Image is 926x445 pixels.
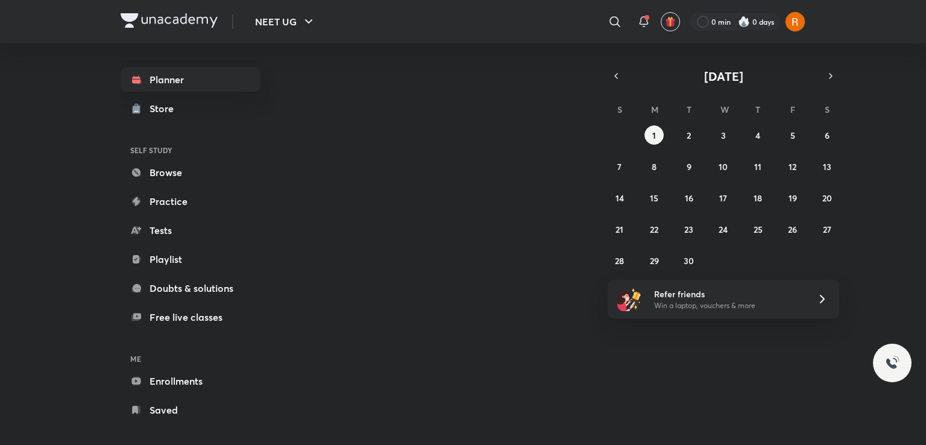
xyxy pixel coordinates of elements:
abbr: Saturday [825,104,830,115]
abbr: September 27, 2025 [823,224,831,235]
img: Company Logo [121,13,218,28]
a: Company Logo [121,13,218,31]
abbr: September 26, 2025 [788,224,797,235]
button: September 17, 2025 [714,188,733,207]
abbr: September 18, 2025 [754,192,762,204]
abbr: September 9, 2025 [687,161,691,172]
button: September 28, 2025 [610,251,629,270]
a: Planner [121,68,260,92]
button: September 3, 2025 [714,125,733,145]
button: [DATE] [625,68,822,84]
a: Saved [121,398,260,422]
abbr: Tuesday [687,104,691,115]
a: Doubts & solutions [121,276,260,300]
button: avatar [661,12,680,31]
button: September 22, 2025 [644,219,664,239]
button: September 10, 2025 [714,157,733,176]
abbr: September 25, 2025 [754,224,763,235]
abbr: September 5, 2025 [790,130,795,141]
abbr: September 22, 2025 [650,224,658,235]
button: September 20, 2025 [817,188,837,207]
abbr: September 4, 2025 [755,130,760,141]
abbr: September 17, 2025 [719,192,727,204]
abbr: September 28, 2025 [615,255,624,267]
abbr: September 3, 2025 [721,130,726,141]
abbr: September 8, 2025 [652,161,657,172]
abbr: September 20, 2025 [822,192,832,204]
abbr: September 10, 2025 [719,161,728,172]
abbr: September 2, 2025 [687,130,691,141]
abbr: Friday [790,104,795,115]
abbr: September 24, 2025 [719,224,728,235]
abbr: Sunday [617,104,622,115]
abbr: Thursday [755,104,760,115]
img: referral [617,287,641,311]
button: September 2, 2025 [679,125,699,145]
abbr: September 30, 2025 [684,255,694,267]
img: ttu [885,356,899,370]
abbr: September 15, 2025 [650,192,658,204]
abbr: September 1, 2025 [652,130,656,141]
button: September 5, 2025 [783,125,802,145]
abbr: September 7, 2025 [617,161,622,172]
h6: Refer friends [654,288,802,300]
abbr: September 19, 2025 [789,192,797,204]
abbr: September 21, 2025 [616,224,623,235]
abbr: September 6, 2025 [825,130,830,141]
h6: ME [121,349,260,369]
a: Enrollments [121,369,260,393]
img: Aliya Fatima [785,11,805,32]
button: September 7, 2025 [610,157,629,176]
abbr: September 14, 2025 [616,192,624,204]
abbr: September 11, 2025 [754,161,761,172]
button: September 15, 2025 [644,188,664,207]
button: September 16, 2025 [679,188,699,207]
div: Store [150,101,181,116]
button: September 8, 2025 [644,157,664,176]
a: Playlist [121,247,260,271]
button: September 26, 2025 [783,219,802,239]
a: Store [121,96,260,121]
button: September 19, 2025 [783,188,802,207]
button: September 4, 2025 [748,125,767,145]
abbr: September 23, 2025 [684,224,693,235]
button: September 9, 2025 [679,157,699,176]
button: September 18, 2025 [748,188,767,207]
a: Free live classes [121,305,260,329]
a: Tests [121,218,260,242]
h6: SELF STUDY [121,140,260,160]
abbr: September 13, 2025 [823,161,831,172]
button: September 21, 2025 [610,219,629,239]
button: September 23, 2025 [679,219,699,239]
p: Win a laptop, vouchers & more [654,300,802,311]
button: September 30, 2025 [679,251,699,270]
button: September 11, 2025 [748,157,767,176]
button: September 24, 2025 [714,219,733,239]
a: Browse [121,160,260,185]
abbr: Monday [651,104,658,115]
abbr: September 16, 2025 [685,192,693,204]
button: NEET UG [248,10,323,34]
span: [DATE] [704,68,743,84]
img: streak [738,16,750,28]
button: September 29, 2025 [644,251,664,270]
button: September 6, 2025 [817,125,837,145]
button: September 14, 2025 [610,188,629,207]
abbr: September 29, 2025 [650,255,659,267]
abbr: Wednesday [720,104,729,115]
abbr: September 12, 2025 [789,161,796,172]
button: September 25, 2025 [748,219,767,239]
a: Practice [121,189,260,213]
button: September 12, 2025 [783,157,802,176]
button: September 27, 2025 [817,219,837,239]
button: September 1, 2025 [644,125,664,145]
button: September 13, 2025 [817,157,837,176]
img: avatar [665,16,676,27]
